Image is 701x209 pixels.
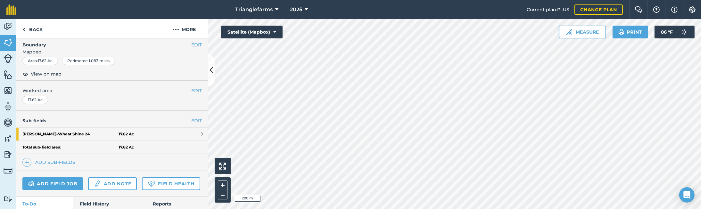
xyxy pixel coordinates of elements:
[62,57,115,65] div: Perimeter : 1.083 miles
[4,166,12,175] img: svg+xml;base64,PD94bWwgdmVyc2lvbj0iMS4wIiBlbmNvZGluZz0idXRmLTgiPz4KPCEtLSBHZW5lcmF0b3I6IEFkb2JlIE...
[22,70,62,78] button: View on map
[655,26,695,38] button: 86 °F
[4,102,12,111] img: svg+xml;base64,PD94bWwgdmVyc2lvbj0iMS4wIiBlbmNvZGluZz0idXRmLTgiPz4KPCEtLSBHZW5lcmF0b3I6IEFkb2JlIE...
[4,196,12,202] img: svg+xml;base64,PD94bWwgdmVyc2lvbj0iMS4wIiBlbmNvZGluZz0idXRmLTgiPz4KPCEtLSBHZW5lcmF0b3I6IEFkb2JlIE...
[290,6,302,13] span: 2025
[653,6,660,13] img: A question mark icon
[4,86,12,95] img: svg+xml;base64,PHN2ZyB4bWxucz0iaHR0cDovL3d3dy53My5vcmcvMjAwMC9zdmciIHdpZHRoPSI1NiIgaGVpZ2h0PSI2MC...
[22,87,202,94] span: Worked area
[25,158,29,166] img: svg+xml;base64,PHN2ZyB4bWxucz0iaHR0cDovL3d3dy53My5vcmcvMjAwMC9zdmciIHdpZHRoPSIxNCIgaGVpZ2h0PSIyNC...
[16,48,208,55] span: Mapped
[119,132,134,137] strong: 17.62 Ac
[22,57,58,65] div: Area : 17.62 Ac
[218,190,227,199] button: –
[16,128,208,141] a: [PERSON_NAME]-Wheat Shine 2417.62 Ac
[22,70,28,78] img: svg+xml;base64,PHN2ZyB4bWxucz0iaHR0cDovL3d3dy53My5vcmcvMjAwMC9zdmciIHdpZHRoPSIxOCIgaGVpZ2h0PSIyNC...
[16,19,49,38] a: Back
[173,26,179,33] img: svg+xml;base64,PHN2ZyB4bWxucz0iaHR0cDovL3d3dy53My5vcmcvMjAwMC9zdmciIHdpZHRoPSIyMCIgaGVpZ2h0PSIyNC...
[221,26,283,38] button: Satellite (Mapbox)
[613,26,648,38] button: Print
[142,177,200,190] a: Field Health
[22,177,83,190] a: Add field job
[22,128,119,141] strong: [PERSON_NAME] - Wheat Shine 24
[4,70,12,79] img: svg+xml;base64,PHN2ZyB4bWxucz0iaHR0cDovL3d3dy53My5vcmcvMjAwMC9zdmciIHdpZHRoPSI1NiIgaGVpZ2h0PSI2MC...
[679,187,695,203] div: Open Intercom Messenger
[4,22,12,31] img: svg+xml;base64,PD94bWwgdmVyc2lvbj0iMS4wIiBlbmNvZGluZz0idXRmLTgiPz4KPCEtLSBHZW5lcmF0b3I6IEFkb2JlIE...
[28,180,34,188] img: svg+xml;base64,PD94bWwgdmVyc2lvbj0iMS4wIiBlbmNvZGluZz0idXRmLTgiPz4KPCEtLSBHZW5lcmF0b3I6IEFkb2JlIE...
[618,28,624,36] img: svg+xml;base64,PHN2ZyB4bWxucz0iaHR0cDovL3d3dy53My5vcmcvMjAwMC9zdmciIHdpZHRoPSIxOSIgaGVpZ2h0PSIyNC...
[4,150,12,159] img: svg+xml;base64,PD94bWwgdmVyc2lvbj0iMS4wIiBlbmNvZGluZz0idXRmLTgiPz4KPCEtLSBHZW5lcmF0b3I6IEFkb2JlIE...
[566,29,572,35] img: Ruler icon
[16,35,191,48] h4: Boundary
[4,134,12,143] img: svg+xml;base64,PD94bWwgdmVyc2lvbj0iMS4wIiBlbmNvZGluZz0idXRmLTgiPz4KPCEtLSBHZW5lcmF0b3I6IEFkb2JlIE...
[661,26,673,38] span: 86 ° F
[218,181,227,190] button: +
[16,117,208,124] h4: Sub-fields
[119,145,134,150] strong: 17.62 Ac
[671,6,678,13] img: svg+xml;base64,PHN2ZyB4bWxucz0iaHR0cDovL3d3dy53My5vcmcvMjAwMC9zdmciIHdpZHRoPSIxNyIgaGVpZ2h0PSIxNy...
[574,4,623,15] a: Change plan
[160,19,208,38] button: More
[527,6,569,13] span: Current plan : PLUS
[88,177,137,190] a: Add note
[559,26,606,38] button: Measure
[191,41,202,48] button: EDIT
[31,70,62,77] span: View on map
[4,38,12,47] img: svg+xml;base64,PHN2ZyB4bWxucz0iaHR0cDovL3d3dy53My5vcmcvMjAwMC9zdmciIHdpZHRoPSI1NiIgaGVpZ2h0PSI2MC...
[678,26,691,38] img: svg+xml;base64,PD94bWwgdmVyc2lvbj0iMS4wIiBlbmNvZGluZz0idXRmLTgiPz4KPCEtLSBHZW5lcmF0b3I6IEFkb2JlIE...
[689,6,696,13] img: A cog icon
[4,118,12,127] img: svg+xml;base64,PD94bWwgdmVyc2lvbj0iMS4wIiBlbmNvZGluZz0idXRmLTgiPz4KPCEtLSBHZW5lcmF0b3I6IEFkb2JlIE...
[94,180,101,188] img: svg+xml;base64,PD94bWwgdmVyc2lvbj0iMS4wIiBlbmNvZGluZz0idXRmLTgiPz4KPCEtLSBHZW5lcmF0b3I6IEFkb2JlIE...
[191,87,202,94] button: EDIT
[635,6,642,13] img: Two speech bubbles overlapping with the left bubble in the forefront
[22,158,78,167] a: Add sub-fields
[6,4,16,15] img: fieldmargin Logo
[191,117,202,124] a: EDIT
[235,6,273,13] span: Trianglefarms
[22,145,119,150] strong: Total sub-field area:
[4,54,12,63] img: svg+xml;base64,PD94bWwgdmVyc2lvbj0iMS4wIiBlbmNvZGluZz0idXRmLTgiPz4KPCEtLSBHZW5lcmF0b3I6IEFkb2JlIE...
[22,96,48,104] div: 17.62 Ac
[219,163,226,170] img: Four arrows, one pointing top left, one top right, one bottom right and the last bottom left
[22,26,25,33] img: svg+xml;base64,PHN2ZyB4bWxucz0iaHR0cDovL3d3dy53My5vcmcvMjAwMC9zdmciIHdpZHRoPSI5IiBoZWlnaHQ9IjI0Ii...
